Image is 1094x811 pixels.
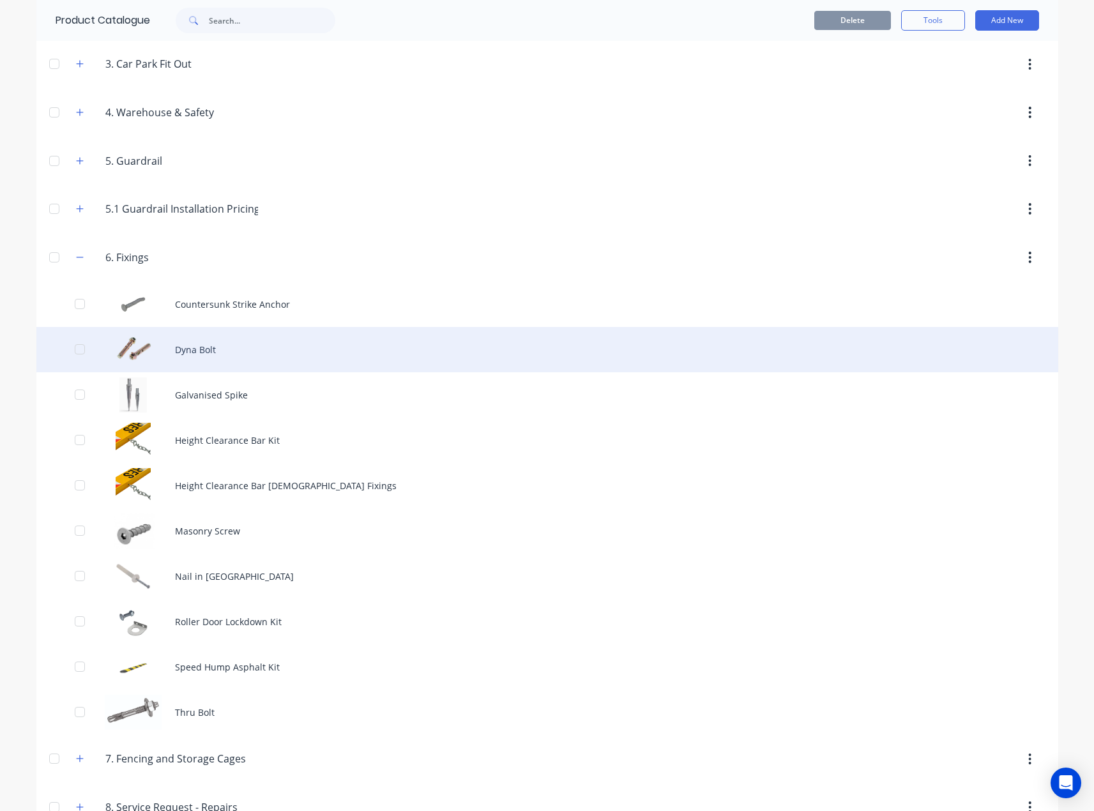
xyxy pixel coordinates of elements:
div: Masonry ScrewMasonry Screw [36,508,1058,554]
input: Enter category name [105,751,257,766]
div: Speed Hump Asphalt KitSpeed Hump Asphalt Kit [36,644,1058,690]
div: Height Clearance Bar Male FixingsHeight Clearance Bar [DEMOGRAPHIC_DATA] Fixings [36,463,1058,508]
div: Galvanised SpikeGalvanised Spike [36,372,1058,418]
button: Add New [975,10,1039,31]
div: Nail in AnchorNail in [GEOGRAPHIC_DATA] [36,554,1058,599]
div: Dyna BoltDyna Bolt [36,327,1058,372]
input: Enter category name [105,153,257,169]
div: Roller Door Lockdown KitRoller Door Lockdown Kit [36,599,1058,644]
div: Countersunk Strike AnchorCountersunk Strike Anchor [36,282,1058,327]
input: Enter category name [105,201,258,216]
div: Height Clearance Bar KitHeight Clearance Bar Kit [36,418,1058,463]
button: Delete [814,11,891,30]
input: Enter category name [105,56,257,72]
input: Enter category name [105,250,257,265]
button: Tools [901,10,965,31]
div: Thru BoltThru Bolt [36,690,1058,735]
input: Search... [209,8,335,33]
input: Enter category name [105,105,257,120]
div: Open Intercom Messenger [1051,768,1081,798]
